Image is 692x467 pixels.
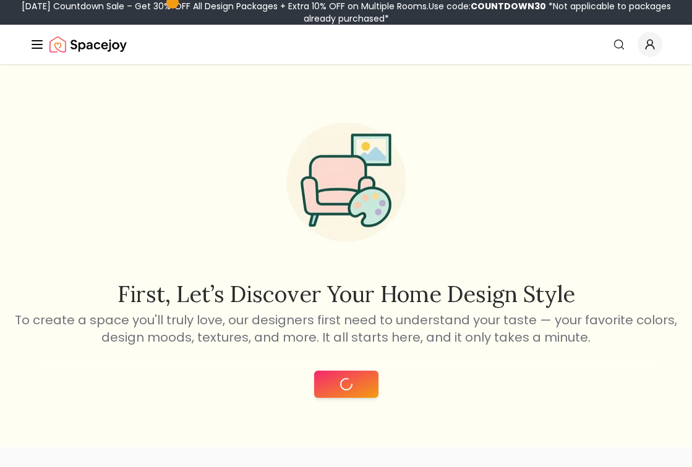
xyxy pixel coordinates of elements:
h2: First, let’s discover your home design style [10,282,682,306]
img: Start Style Quiz Illustration [267,103,425,261]
p: To create a space you'll truly love, our designers first need to understand your taste — your fav... [10,311,682,346]
a: Spacejoy [49,32,127,57]
nav: Global [30,25,662,64]
img: Spacejoy Logo [49,32,127,57]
